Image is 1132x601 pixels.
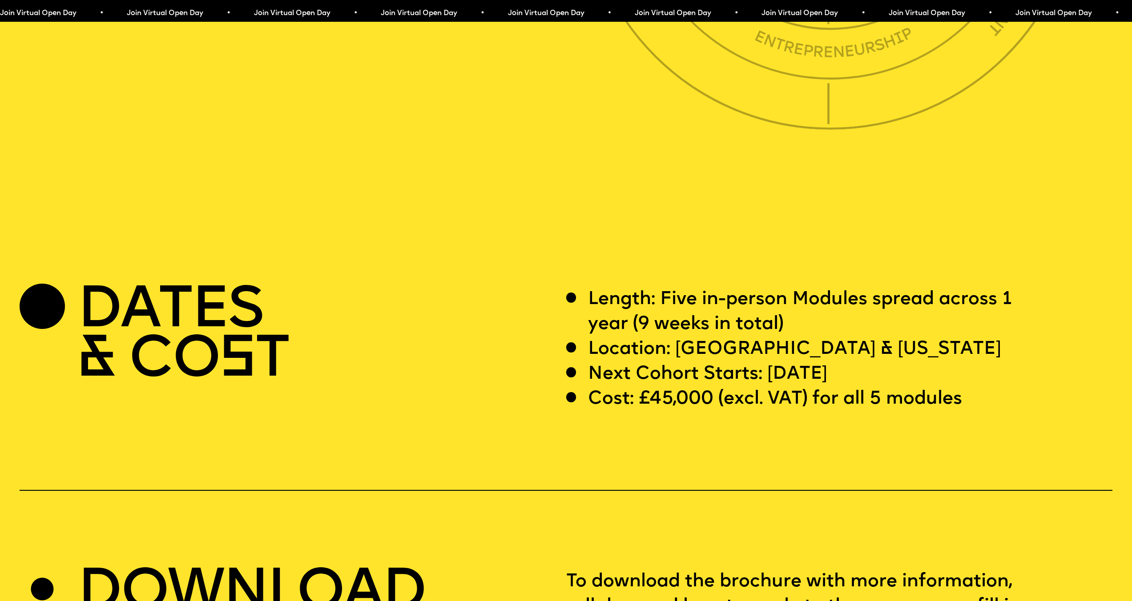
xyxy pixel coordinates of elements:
[1112,10,1116,17] span: •
[477,10,481,17] span: •
[97,10,101,17] span: •
[588,337,1001,362] p: Location: [GEOGRAPHIC_DATA] & [US_STATE]
[350,10,355,17] span: •
[858,10,862,17] span: •
[588,287,1044,337] p: Length: Five in-person Modules spread across 1 year (9 weeks in total)
[219,332,255,390] span: S
[588,387,962,412] p: Cost: £45,000 (excl. VAT) for all 5 modules
[731,10,735,17] span: •
[985,10,989,17] span: •
[588,362,827,387] p: Next Cohort Starts: [DATE]
[223,10,227,17] span: •
[604,10,608,17] span: •
[77,287,289,386] h2: DATES & CO T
